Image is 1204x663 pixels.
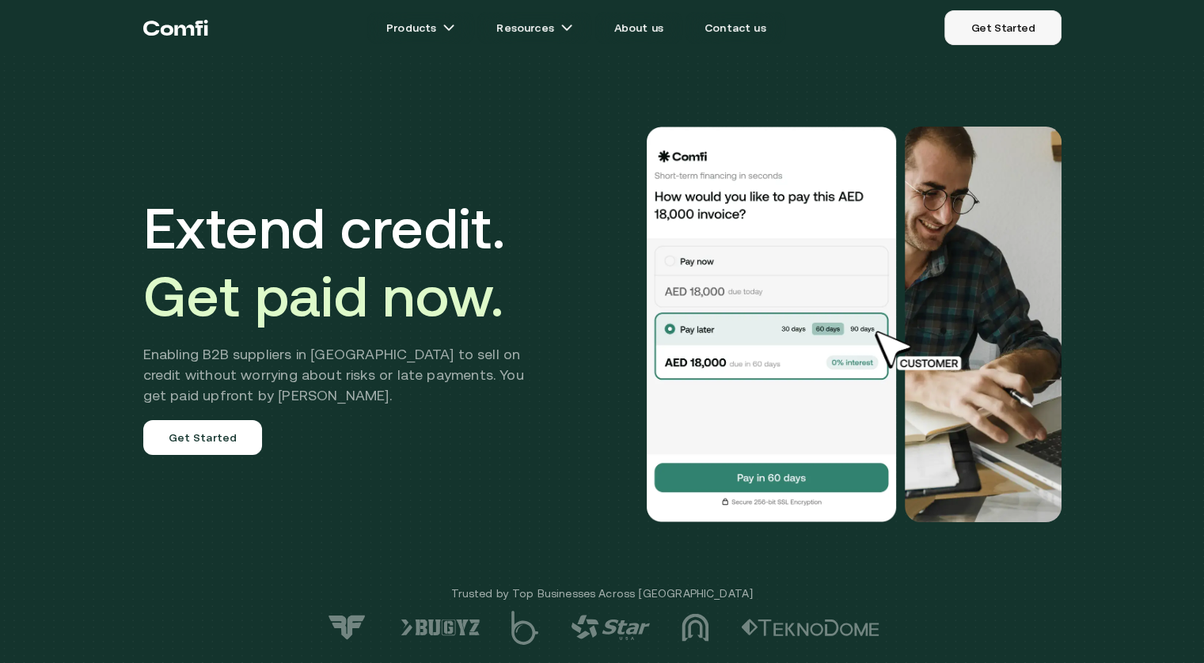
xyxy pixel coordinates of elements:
a: Get Started [143,420,263,455]
img: logo-6 [401,619,480,636]
a: Productsarrow icons [367,12,474,44]
h1: Extend credit. [143,194,548,330]
img: logo-2 [741,619,879,636]
img: arrow icons [442,21,455,34]
a: Return to the top of the Comfi home page [143,4,208,51]
img: cursor [864,328,979,373]
a: About us [595,12,682,44]
img: logo-4 [571,615,650,640]
img: logo-7 [325,614,369,641]
h2: Enabling B2B suppliers in [GEOGRAPHIC_DATA] to sell on credit without worrying about risks or lat... [143,344,548,406]
a: Get Started [944,10,1061,45]
img: Would you like to pay this AED 18,000.00 invoice? [905,127,1062,522]
span: Get paid now. [143,263,504,328]
a: Resourcesarrow icons [477,12,591,44]
img: logo-3 [682,613,709,642]
img: logo-5 [511,611,539,645]
img: arrow icons [560,21,573,34]
img: Would you like to pay this AED 18,000.00 invoice? [645,127,898,522]
a: Contact us [686,12,785,44]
